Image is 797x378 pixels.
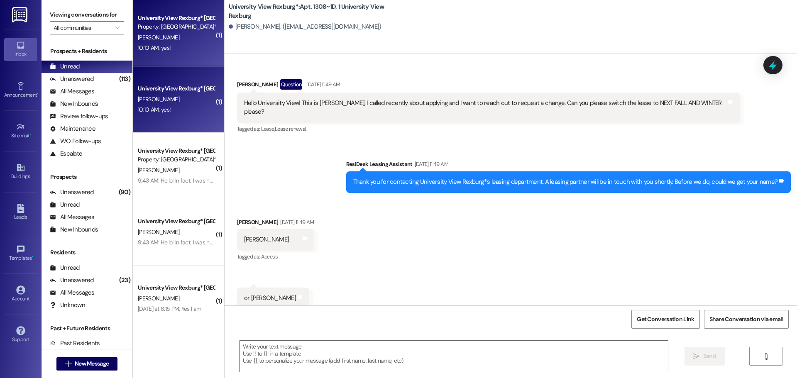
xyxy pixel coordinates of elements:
i:  [763,353,769,360]
div: Prospects + Residents [42,47,132,56]
a: Inbox [4,38,37,61]
div: (23) [117,274,132,287]
div: Hello University View! This is [PERSON_NAME], I called recently about applying and I want to reac... [244,99,726,117]
div: University View Rexburg* [GEOGRAPHIC_DATA] [138,146,215,155]
div: [PERSON_NAME]. ([EMAIL_ADDRESS][DOMAIN_NAME]) [229,22,381,31]
span: Lease , [261,125,275,132]
div: 10:10 AM: yes! [138,44,171,51]
div: WO Follow-ups [50,137,101,146]
a: Leads [4,201,37,224]
div: University View Rexburg* [GEOGRAPHIC_DATA] [138,84,215,93]
div: [PERSON_NAME] [237,79,740,93]
i:  [693,353,699,360]
div: Maintenance [50,124,95,133]
span: [PERSON_NAME] [138,34,179,41]
div: Unread [50,263,80,272]
div: University View Rexburg* [GEOGRAPHIC_DATA] [138,283,215,292]
button: Get Conversation Link [631,310,699,329]
span: New Message [75,359,109,368]
div: (90) [117,186,132,199]
div: [DATE] at 8:15 PM: Yes I am [138,305,201,312]
a: Templates • [4,242,37,265]
span: [PERSON_NAME] [138,228,179,236]
div: [PERSON_NAME] [244,235,289,244]
span: • [37,91,38,97]
div: Tagged as: [237,251,314,263]
span: [PERSON_NAME] [138,295,179,302]
i:  [65,361,71,367]
div: New Inbounds [50,225,98,234]
span: [PERSON_NAME] [138,95,179,103]
i:  [115,24,120,31]
label: Viewing conversations for [50,8,124,21]
div: Review follow-ups [50,112,108,121]
div: Past + Future Residents [42,324,132,333]
div: Escalate [50,149,82,158]
b: University View Rexburg*: Apt. 1308~1D, 1 University View Rexburg [229,2,395,20]
div: Past Residents [50,339,100,348]
span: Lease renewal [275,125,306,132]
div: Unanswered [50,276,94,285]
div: or [PERSON_NAME] [244,294,296,302]
a: Site Visit • [4,120,37,142]
div: Residents [42,248,132,257]
a: Support [4,324,37,346]
a: Buildings [4,161,37,183]
div: Question [280,79,302,90]
span: [PERSON_NAME] [138,166,179,174]
span: Access [261,253,278,260]
span: Send [703,352,716,361]
div: Thank you for contacting University View Rexburg*'s leasing department. A leasing partner will be... [353,178,778,186]
div: Prospects [42,173,132,181]
div: Property: [GEOGRAPHIC_DATA]* [138,22,215,31]
div: All Messages [50,87,94,96]
button: Send [685,347,725,366]
div: 9:43 AM: Hello! In fact, I was hoping to buy a contract of one was available, so I emailed you al... [138,177,728,184]
span: Share Conversation via email [709,315,783,324]
span: • [32,254,33,260]
div: ResiDesk Leasing Assistant [346,160,791,171]
div: Unanswered [50,75,94,83]
button: Share Conversation via email [704,310,789,329]
div: [DATE] 11:49 AM [413,160,448,168]
span: Get Conversation Link [637,315,694,324]
div: (113) [117,73,132,85]
span: • [30,132,31,137]
div: All Messages [50,213,94,222]
img: ResiDesk Logo [12,7,29,22]
div: University View Rexburg* [GEOGRAPHIC_DATA] [138,14,215,22]
div: [PERSON_NAME] [237,218,314,229]
a: Account [4,283,37,305]
div: 9:43 AM: Hello! In fact, I was hoping to buy a contract of one was available, so I emailed you al... [138,239,728,246]
div: New Inbounds [50,100,98,108]
div: Property: [GEOGRAPHIC_DATA]* [138,155,215,164]
div: Unread [50,200,80,209]
div: Unanswered [50,188,94,197]
div: All Messages [50,288,94,297]
div: Unknown [50,301,85,310]
div: University View Rexburg* [GEOGRAPHIC_DATA] [138,217,215,226]
div: Tagged as: [237,123,740,135]
div: [DATE] 11:49 AM [304,80,340,89]
div: Unread [50,62,80,71]
input: All communities [54,21,111,34]
button: New Message [56,357,118,371]
div: 10:10 AM: yes! [138,106,171,113]
div: [DATE] 11:49 AM [278,218,314,227]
